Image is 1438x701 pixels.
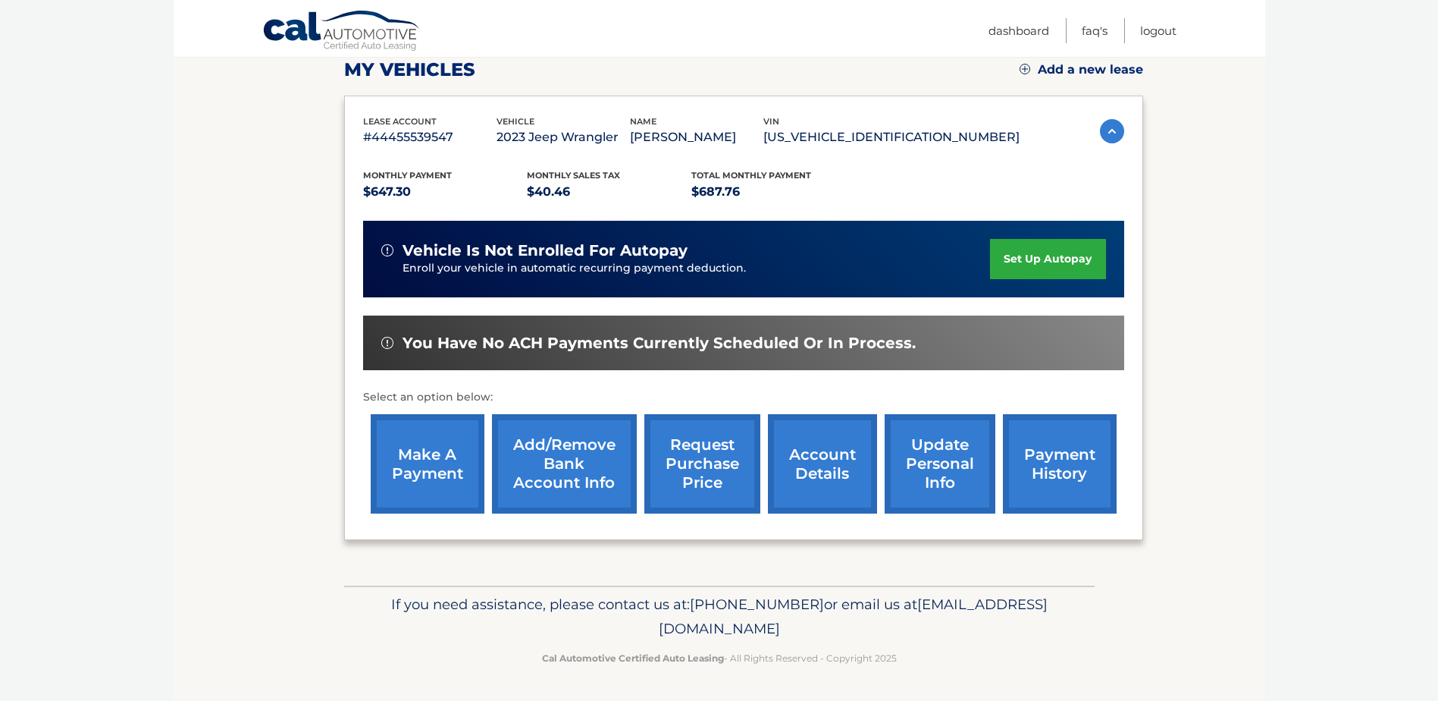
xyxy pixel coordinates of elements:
a: set up autopay [990,239,1105,279]
p: #44455539547 [363,127,497,148]
strong: Cal Automotive Certified Auto Leasing [542,652,724,664]
p: [PERSON_NAME] [630,127,763,148]
a: request purchase price [644,414,760,514]
span: [EMAIL_ADDRESS][DOMAIN_NAME] [659,596,1048,637]
a: make a payment [371,414,484,514]
p: $687.76 [691,181,856,203]
a: Add a new lease [1020,62,1143,77]
span: lease account [363,116,437,127]
span: vehicle is not enrolled for autopay [403,241,688,260]
span: name [630,116,656,127]
h2: my vehicles [344,58,475,81]
span: [PHONE_NUMBER] [690,596,824,613]
p: $647.30 [363,181,528,203]
img: alert-white.svg [381,337,393,349]
p: $40.46 [527,181,691,203]
a: update personal info [885,414,995,514]
span: Monthly sales Tax [527,170,620,181]
a: Add/Remove bank account info [492,414,637,514]
p: Select an option below: [363,388,1124,407]
a: Cal Automotive [262,10,421,54]
span: Monthly Payment [363,170,452,181]
p: - All Rights Reserved - Copyright 2025 [354,650,1085,666]
p: 2023 Jeep Wrangler [497,127,630,148]
a: account details [768,414,877,514]
a: FAQ's [1082,18,1107,43]
a: Dashboard [988,18,1049,43]
img: alert-white.svg [381,244,393,256]
span: vehicle [497,116,534,127]
p: If you need assistance, please contact us at: or email us at [354,593,1085,641]
span: Total Monthly Payment [691,170,811,181]
p: Enroll your vehicle in automatic recurring payment deduction. [403,260,991,277]
span: You have no ACH payments currently scheduled or in process. [403,334,916,353]
a: payment history [1003,414,1117,514]
p: [US_VEHICLE_IDENTIFICATION_NUMBER] [763,127,1020,148]
span: vin [763,116,779,127]
img: add.svg [1020,64,1030,74]
img: accordion-active.svg [1100,119,1124,143]
a: Logout [1140,18,1176,43]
